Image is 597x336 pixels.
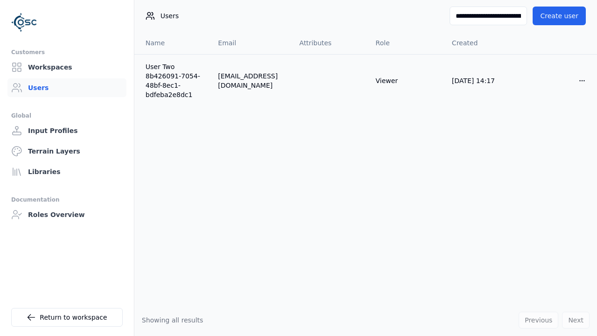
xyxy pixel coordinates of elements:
a: Input Profiles [7,121,126,140]
th: Attributes [292,32,368,54]
th: Name [134,32,211,54]
a: Terrain Layers [7,142,126,161]
a: Return to workspace [11,308,123,327]
div: Global [11,110,123,121]
span: Users [160,11,179,21]
div: [EMAIL_ADDRESS][DOMAIN_NAME] [218,71,285,90]
div: Documentation [11,194,123,205]
th: Role [368,32,444,54]
a: Roles Overview [7,205,126,224]
a: Libraries [7,162,126,181]
a: Workspaces [7,58,126,77]
span: Showing all results [142,316,203,324]
div: Customers [11,47,123,58]
th: Email [211,32,292,54]
div: Viewer [375,76,437,85]
div: [DATE] 14:17 [452,76,514,85]
a: Users [7,78,126,97]
img: Logo [11,9,37,35]
a: User Two 8b426091-7054-48bf-8ec1-bdfeba2e8dc1 [146,62,203,99]
th: Created [444,32,521,54]
button: Create user [533,7,586,25]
